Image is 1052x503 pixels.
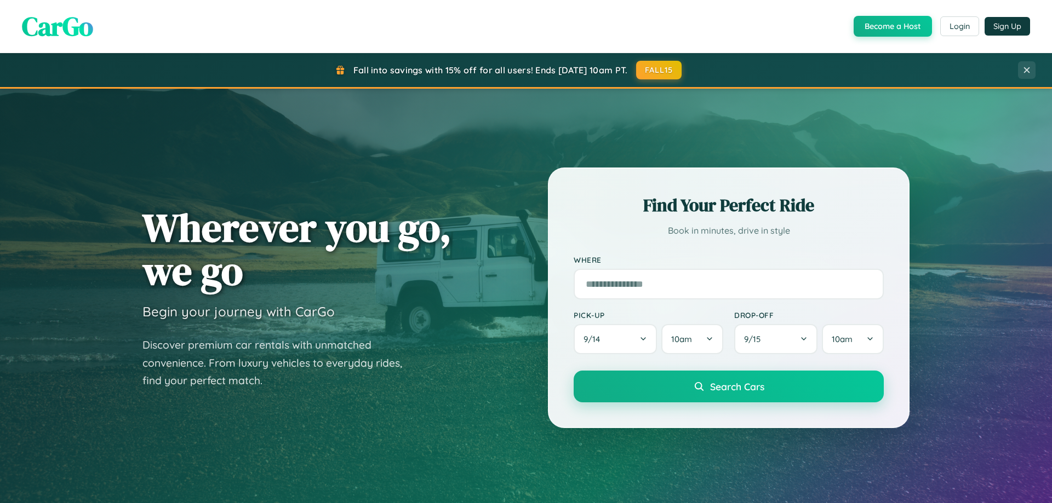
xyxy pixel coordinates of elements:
[854,16,932,37] button: Become a Host
[574,324,657,354] button: 9/14
[744,334,766,344] span: 9 / 15
[574,223,884,239] p: Book in minutes, drive in style
[671,334,692,344] span: 10am
[142,206,451,292] h1: Wherever you go, we go
[142,336,416,390] p: Discover premium car rentals with unmatched convenience. From luxury vehicles to everyday rides, ...
[22,8,93,44] span: CarGo
[832,334,853,344] span: 10am
[574,255,884,264] label: Where
[574,371,884,402] button: Search Cars
[636,61,682,79] button: FALL15
[661,324,723,354] button: 10am
[734,310,884,320] label: Drop-off
[353,65,628,76] span: Fall into savings with 15% off for all users! Ends [DATE] 10am PT.
[710,380,764,392] span: Search Cars
[734,324,817,354] button: 9/15
[584,334,605,344] span: 9 / 14
[142,303,335,320] h3: Begin your journey with CarGo
[940,16,979,36] button: Login
[574,193,884,217] h2: Find Your Perfect Ride
[822,324,884,354] button: 10am
[985,17,1030,36] button: Sign Up
[574,310,723,320] label: Pick-up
